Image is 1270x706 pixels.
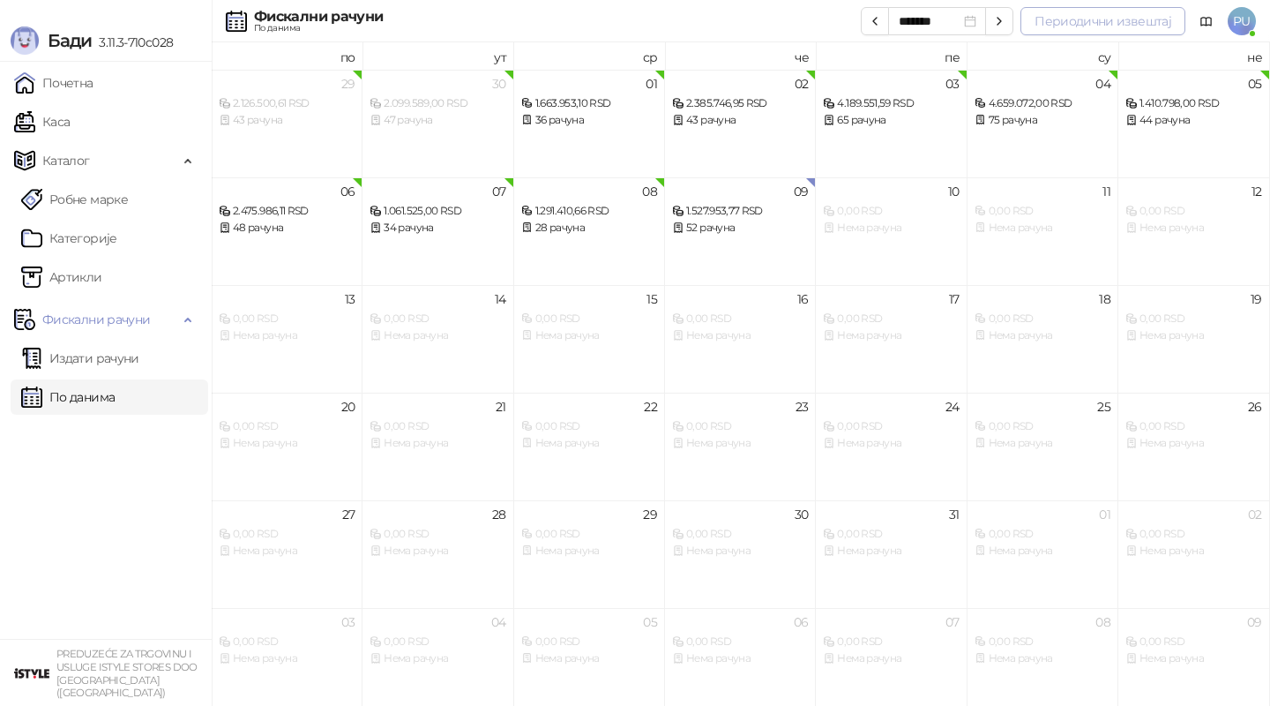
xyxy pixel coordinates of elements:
td: 2025-10-06 [212,177,362,285]
div: 0,00 RSD [521,634,657,650]
div: 0,00 RSD [823,203,959,220]
div: 0,00 RSD [521,418,657,435]
div: 0,00 RSD [975,634,1110,650]
td: 2025-10-05 [1118,70,1269,177]
div: Нема рачуна [370,435,505,452]
div: 43 рачуна [219,112,355,129]
div: 2.126.500,61 RSD [219,95,355,112]
div: 65 рачуна [823,112,959,129]
div: 48 рачуна [219,220,355,237]
td: 2025-10-22 [514,393,665,500]
td: 2025-10-07 [362,177,513,285]
div: 29 [341,78,355,90]
div: 0,00 RSD [219,526,355,543]
a: Робне марке [21,182,128,217]
div: 07 [492,185,506,198]
div: 0,00 RSD [521,311,657,327]
div: 14 [495,293,506,305]
div: 0,00 RSD [370,418,505,435]
div: 36 рачуна [521,112,657,129]
div: 0,00 RSD [975,311,1110,327]
div: 09 [794,185,809,198]
span: Каталог [42,143,90,178]
th: по [212,42,362,70]
small: PREDUZEĆE ZA TRGOVINU I USLUGE ISTYLE STORES DOO [GEOGRAPHIC_DATA] ([GEOGRAPHIC_DATA]) [56,648,198,699]
div: Нема рачуна [1125,650,1261,667]
td: 2025-10-18 [967,285,1118,393]
td: 2025-10-13 [212,285,362,393]
div: Нема рачуна [975,327,1110,344]
th: пе [816,42,967,70]
td: 2025-10-20 [212,393,362,500]
div: 03 [341,616,355,628]
div: 11 [1102,185,1110,198]
div: Нема рачуна [1125,220,1261,237]
div: 0,00 RSD [1125,526,1261,543]
td: 2025-10-27 [212,500,362,608]
td: 2025-10-19 [1118,285,1269,393]
div: 52 рачуна [672,220,808,237]
div: 2.385.746,95 RSD [672,95,808,112]
a: Категорије [21,221,117,256]
div: 28 [492,508,506,521]
div: 34 рачуна [370,220,505,237]
th: су [967,42,1118,70]
div: 75 рачуна [975,112,1110,129]
div: 24 [945,401,960,413]
td: 2025-10-09 [665,177,816,285]
div: 0,00 RSD [975,203,1110,220]
div: 1.663.953,10 RSD [521,95,657,112]
div: 02 [795,78,809,90]
a: Издати рачуни [21,341,139,376]
th: не [1118,42,1269,70]
div: 18 [1099,293,1110,305]
td: 2025-10-12 [1118,177,1269,285]
div: 25 [1097,401,1110,413]
div: 0,00 RSD [823,634,959,650]
div: 06 [794,616,809,628]
div: Нема рачуна [823,220,959,237]
div: 0,00 RSD [1125,634,1261,650]
div: 0,00 RSD [672,311,808,327]
a: Документација [1192,7,1221,35]
div: Нема рачуна [975,650,1110,667]
div: 23 [796,401,809,413]
div: 26 [1248,401,1262,413]
a: Каса [14,104,70,139]
div: 20 [341,401,355,413]
div: 17 [949,293,960,305]
div: 0,00 RSD [219,634,355,650]
div: 4.659.072,00 RSD [975,95,1110,112]
div: 28 рачуна [521,220,657,237]
div: 15 [646,293,657,305]
div: 0,00 RSD [672,418,808,435]
div: 0,00 RSD [823,526,959,543]
td: 2025-10-08 [514,177,665,285]
div: Нема рачуна [219,650,355,667]
td: 2025-10-24 [816,393,967,500]
div: 13 [345,293,355,305]
div: Нема рачуна [672,435,808,452]
div: 1.527.953,77 RSD [672,203,808,220]
div: Нема рачуна [521,543,657,560]
th: че [665,42,816,70]
div: 27 [342,508,355,521]
div: 29 [643,508,657,521]
div: 04 [1095,78,1110,90]
span: 3.11.3-710c028 [92,34,173,50]
div: 0,00 RSD [219,418,355,435]
div: Нема рачуна [975,220,1110,237]
div: 02 [1248,508,1262,521]
div: Нема рачуна [521,435,657,452]
div: Нема рачуна [672,650,808,667]
div: Нема рачуна [823,650,959,667]
a: По данима [21,379,115,415]
div: 03 [945,78,960,90]
a: Почетна [14,65,93,101]
span: Бади [48,30,92,51]
div: Нема рачуна [370,543,505,560]
span: PU [1228,7,1256,35]
div: Нема рачуна [219,543,355,560]
div: 0,00 RSD [1125,418,1261,435]
div: 19 [1251,293,1262,305]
